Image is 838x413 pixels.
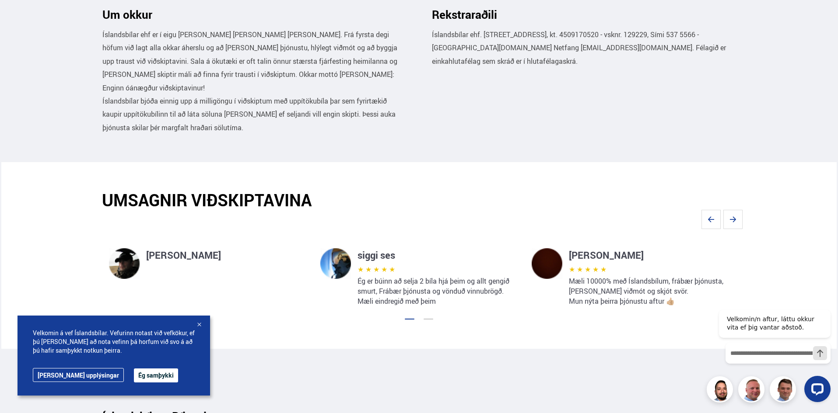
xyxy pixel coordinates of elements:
[432,8,736,21] h3: Rekstraraðili
[102,28,406,94] p: Íslandsbílar ehf er í eigu [PERSON_NAME] [PERSON_NAME] [PERSON_NAME]. Frá fyrsta degi höfum við l...
[569,296,729,306] p: Mun nýta þeirra þjónustu aftur 👍🏼
[532,248,562,279] img: ivSJBoSYNJ1imj5R.webp
[432,28,736,68] p: Íslandsbílar ehf. [STREET_ADDRESS], kt. 4509170520 - vsknr. 129229, Sími 537 5566 - [GEOGRAPHIC_D...
[569,276,729,296] p: Mæli 10000% með Íslandsbílum, frábær þjónusta, [PERSON_NAME] viðmót og skjót svör.
[358,264,395,274] span: ★ ★ ★ ★ ★
[109,248,140,279] img: dsORqd-mBEOihhtP.webp
[701,210,721,229] svg: Previous slide
[358,276,518,306] p: Ég er búinn að selja 2 bíla hjá þeim og allt gengið smurt, Frábær þjónusta og vönduð vinnubrögð. ...
[102,377,736,396] h2: STARFSMENN
[33,368,124,382] a: [PERSON_NAME] upplýsingar
[712,294,834,409] iframe: LiveChat chat widget
[708,378,734,404] img: nhp88E3Fdnt1Opn2.png
[358,248,518,262] h4: siggi ses
[146,248,306,262] h4: [PERSON_NAME]
[569,264,607,274] span: ★ ★ ★ ★ ★
[320,248,351,279] img: SllRT5B5QPkh28GD.webp
[102,190,736,210] h2: UMSAGNIR VIÐSKIPTAVINA
[33,329,195,355] span: Velkomin á vef Íslandsbílar. Vefurinn notast við vefkökur, ef þú [PERSON_NAME] að nota vefinn þá ...
[102,8,406,21] h3: Um okkur
[134,368,178,382] button: Ég samþykki
[723,210,743,229] svg: Next slide
[102,94,406,134] p: Íslandsbílar bjóða einnig upp á milligöngu í viðskiptum með uppítökubíla þar sem fyrirtækið kaupi...
[569,248,729,262] h4: [PERSON_NAME]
